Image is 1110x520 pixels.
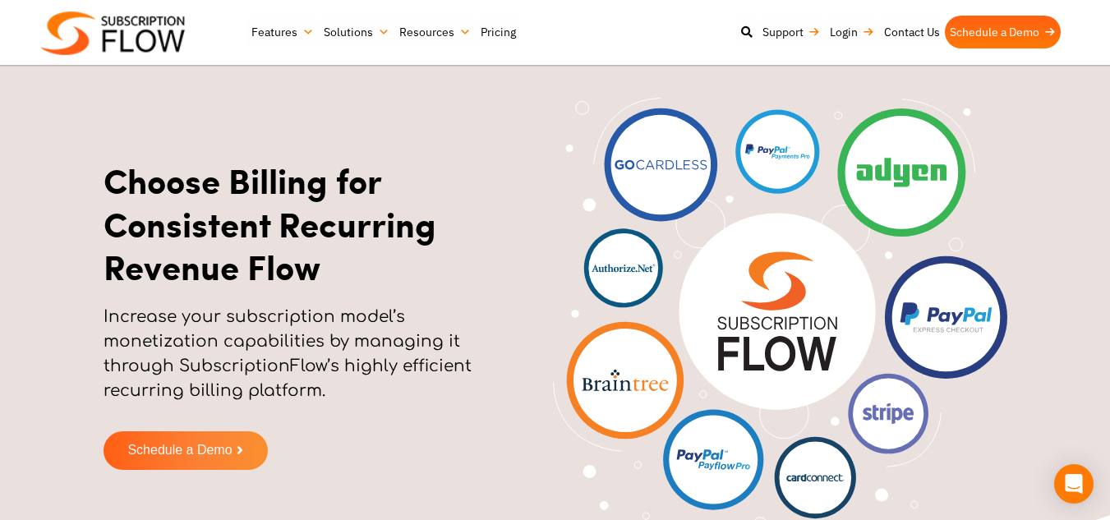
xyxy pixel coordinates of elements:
[319,16,394,48] a: Solutions
[1054,464,1094,504] div: Open Intercom Messenger
[879,16,945,48] a: Contact Us
[127,444,232,458] span: Schedule a Demo
[104,159,513,288] h1: Choose Billing for Consistent Recurring Revenue Flow
[41,12,185,55] img: Subscriptionflow
[476,16,521,48] a: Pricing
[394,16,476,48] a: Resources
[246,16,319,48] a: Features
[104,431,268,470] a: Schedule a Demo
[825,16,879,48] a: Login
[945,16,1061,48] a: Schedule a Demo
[758,16,825,48] a: Support
[104,305,513,420] p: Increase your subscription model’s monetization capabilities by managing it through SubscriptionF...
